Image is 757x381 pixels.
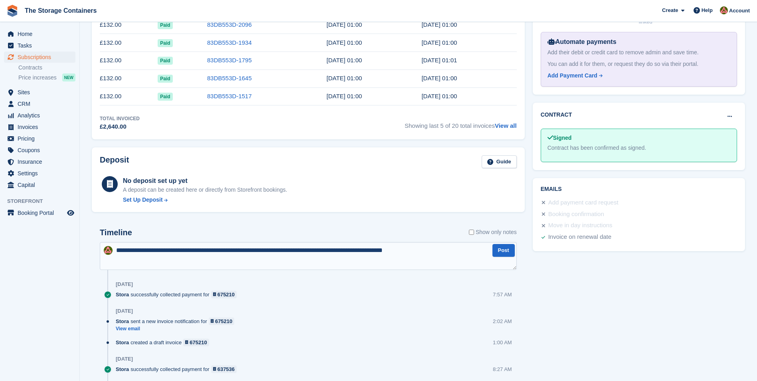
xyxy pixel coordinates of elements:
a: 83DB553D-2096 [207,21,252,28]
span: Stora [116,365,129,373]
a: The Storage Containers [22,4,100,17]
span: Subscriptions [18,52,65,63]
span: Pricing [18,133,65,144]
span: Stora [116,291,129,298]
span: Create [662,6,678,14]
span: Tasks [18,40,65,51]
div: [DATE] [116,308,133,314]
time: 2025-08-05 00:00:00 UTC [326,21,362,28]
div: 675210 [215,317,232,325]
span: Paid [158,57,172,65]
span: Insurance [18,156,65,167]
a: menu [4,121,75,133]
div: You can add it for them, or request they do so via their portal. [547,60,730,68]
a: View email [116,325,238,332]
span: Home [18,28,65,40]
a: menu [4,98,75,109]
span: Help [702,6,713,14]
div: Signed [547,134,730,142]
a: 675210 [183,339,209,346]
h2: Contract [541,111,572,119]
td: £132.00 [100,16,158,34]
div: Add payment card request [548,198,619,208]
img: Kirsty Simpson [104,246,113,255]
a: menu [4,133,75,144]
div: £2,640.00 [100,122,140,131]
span: Account [729,7,750,15]
img: Kirsty Simpson [720,6,728,14]
div: 7:57 AM [493,291,512,298]
a: menu [4,156,75,167]
div: created a draft invoice [116,339,213,346]
div: Add their debit or credit card to remove admin and save time. [547,48,730,57]
a: View all [495,122,517,129]
h2: Timeline [100,228,132,237]
span: Price increases [18,74,57,81]
a: 675210 [209,317,235,325]
span: Storefront [7,197,79,205]
time: 2025-06-10 00:00:00 UTC [326,57,362,63]
a: menu [4,87,75,98]
span: Settings [18,168,65,179]
a: menu [4,110,75,121]
a: 675210 [211,291,237,298]
time: 2025-04-14 00:00:45 UTC [421,93,457,99]
div: No deposit set up yet [123,176,287,186]
td: £132.00 [100,69,158,87]
div: Automate payments [547,37,730,47]
span: Showing last 5 of 20 total invoices [405,115,517,131]
a: 83DB553D-1934 [207,39,252,46]
time: 2025-08-04 00:00:50 UTC [421,21,457,28]
a: menu [4,168,75,179]
h2: Deposit [100,155,129,169]
time: 2025-05-13 00:00:00 UTC [326,75,362,81]
div: [DATE] [116,281,133,288]
td: £132.00 [100,87,158,105]
h2: Emails [541,186,737,192]
div: Set Up Deposit [123,196,163,204]
span: Paid [158,21,172,29]
a: 83DB553D-1795 [207,57,252,63]
span: Paid [158,93,172,101]
div: Total Invoiced [100,115,140,122]
span: Sites [18,87,65,98]
div: 675210 [190,339,207,346]
span: Stora [116,317,129,325]
a: Preview store [66,208,75,218]
span: Coupons [18,145,65,156]
time: 2025-07-07 00:00:17 UTC [421,39,457,46]
p: A deposit can be created here or directly from Storefront bookings. [123,186,287,194]
span: Capital [18,179,65,190]
td: £132.00 [100,52,158,69]
a: Guide [482,155,517,169]
a: menu [4,207,75,218]
div: Add Payment Card [547,71,597,80]
label: Show only notes [469,228,517,236]
div: [DATE] [116,356,133,362]
span: CRM [18,98,65,109]
time: 2025-05-12 00:00:44 UTC [421,75,457,81]
div: 637536 [217,365,235,373]
a: Contracts [18,64,75,71]
time: 2025-07-08 00:00:00 UTC [326,39,362,46]
div: Move in day instructions [548,221,613,230]
time: 2025-04-15 00:00:00 UTC [326,93,362,99]
div: NEW [62,73,75,81]
time: 2025-06-09 00:01:03 UTC [421,57,457,63]
a: menu [4,52,75,63]
span: Booking Portal [18,207,65,218]
div: successfully collected payment for [116,291,241,298]
div: 1:00 AM [493,339,512,346]
div: Contract has been confirmed as signed. [547,144,730,152]
input: Show only notes [469,228,474,236]
a: menu [4,40,75,51]
span: Stora [116,339,129,346]
span: Invoices [18,121,65,133]
a: Set Up Deposit [123,196,287,204]
a: Price increases NEW [18,73,75,82]
a: menu [4,179,75,190]
a: menu [4,28,75,40]
div: successfully collected payment for [116,365,241,373]
a: 83DB553D-1517 [207,93,252,99]
div: 8:27 AM [493,365,512,373]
